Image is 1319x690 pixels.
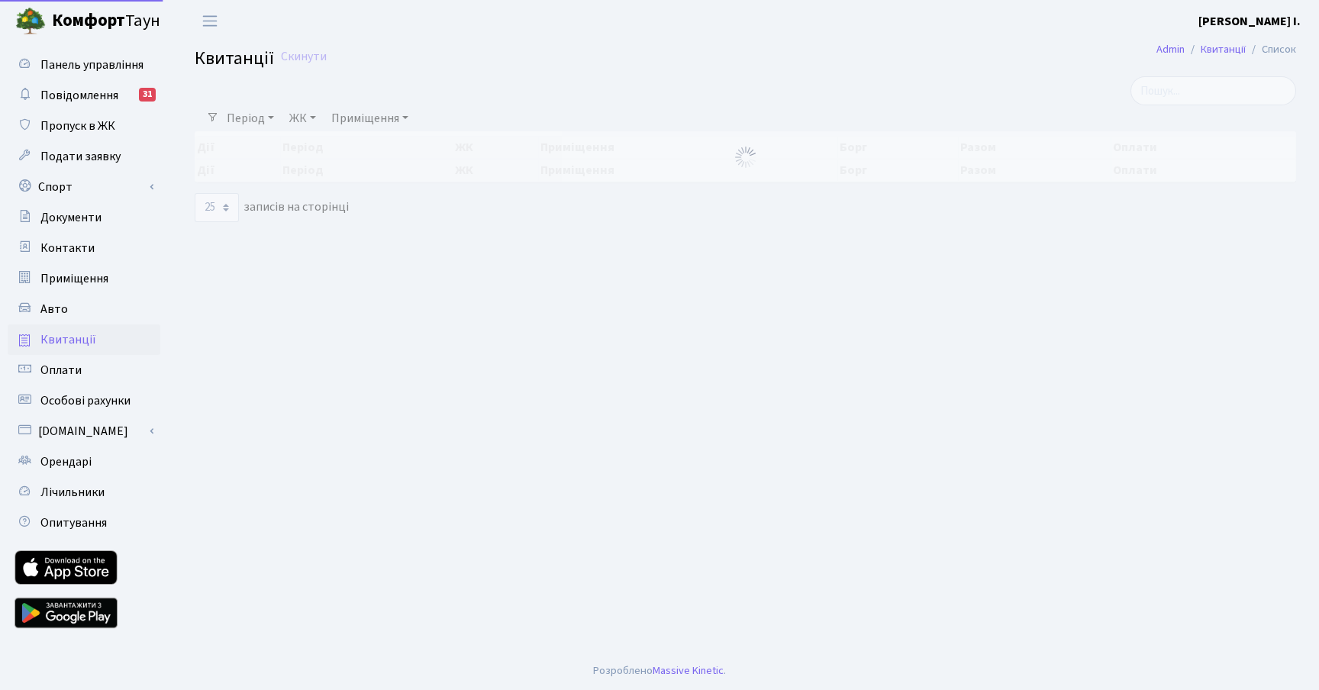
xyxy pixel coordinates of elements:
[40,148,121,165] span: Подати заявку
[8,324,160,355] a: Квитанції
[1198,12,1301,31] a: [PERSON_NAME] І.
[8,294,160,324] a: Авто
[40,514,107,531] span: Опитування
[15,6,46,37] img: logo.png
[1134,34,1319,66] nav: breadcrumb
[1201,41,1246,57] a: Квитанції
[1198,13,1301,30] b: [PERSON_NAME] І.
[1246,41,1296,58] li: Список
[325,105,414,131] a: Приміщення
[8,508,160,538] a: Опитування
[8,263,160,294] a: Приміщення
[653,663,724,679] a: Massive Kinetic
[221,105,280,131] a: Період
[8,233,160,263] a: Контакти
[8,172,160,202] a: Спорт
[1130,76,1296,105] input: Пошук...
[52,8,125,33] b: Комфорт
[8,385,160,416] a: Особові рахунки
[8,80,160,111] a: Повідомлення31
[8,141,160,172] a: Подати заявку
[8,111,160,141] a: Пропуск в ЖК
[40,331,96,348] span: Квитанції
[40,453,92,470] span: Орендарі
[8,416,160,447] a: [DOMAIN_NAME]
[40,270,108,287] span: Приміщення
[734,145,758,169] img: Обробка...
[281,50,327,64] a: Скинути
[40,118,115,134] span: Пропуск в ЖК
[8,202,160,233] a: Документи
[283,105,322,131] a: ЖК
[40,87,118,104] span: Повідомлення
[8,447,160,477] a: Орендарі
[40,362,82,379] span: Оплати
[195,193,349,222] label: записів на сторінці
[40,56,144,73] span: Панель управління
[52,8,160,34] span: Таун
[139,88,156,102] div: 31
[1156,41,1185,57] a: Admin
[8,477,160,508] a: Лічильники
[195,45,274,72] span: Квитанції
[40,484,105,501] span: Лічильники
[40,240,95,256] span: Контакти
[191,8,229,34] button: Переключити навігацію
[40,301,68,318] span: Авто
[8,50,160,80] a: Панель управління
[593,663,726,679] div: Розроблено .
[40,209,102,226] span: Документи
[40,392,131,409] span: Особові рахунки
[195,193,239,222] select: записів на сторінці
[8,355,160,385] a: Оплати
